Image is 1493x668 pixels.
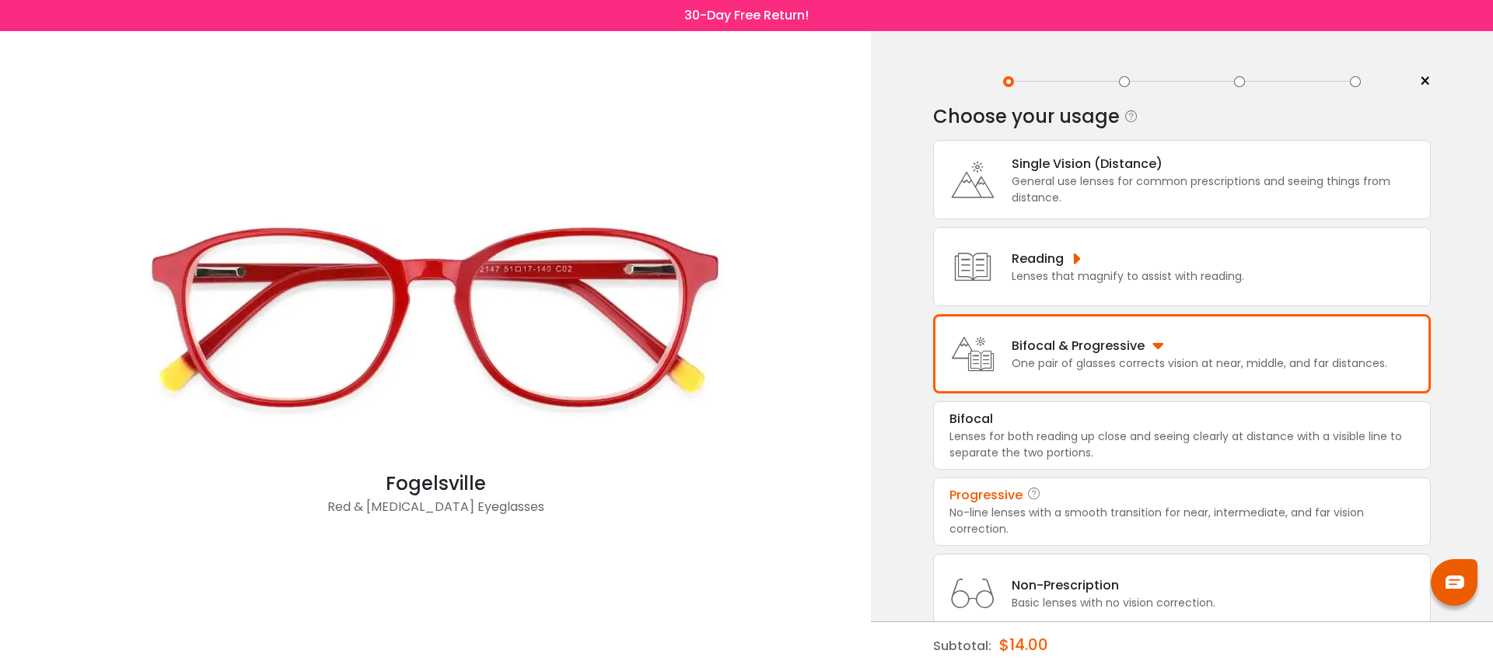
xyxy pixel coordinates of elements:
div: Bifocal [949,410,993,428]
div: Reading [1012,249,1244,268]
div: Bifocal & Progressive [1012,336,1387,355]
div: No-line lenses with a smooth transition for near, intermediate, and far vision correction. [949,505,1414,537]
div: Progressive [949,486,1023,505]
div: Choose your usage [933,101,1120,132]
img: Red Fogelsville - Acetate Eyeglasses [124,159,746,470]
a: × [1407,70,1431,93]
div: Basic lenses with no vision correction. [1012,595,1215,611]
div: Lenses for both reading up close and seeing clearly at distance with a visible line to separate t... [949,428,1414,461]
div: Red & [MEDICAL_DATA] Eyeglasses [124,498,746,529]
div: $14.00 [999,622,1048,667]
img: chat [1446,575,1464,589]
i: Progressive [1026,486,1042,505]
div: Single Vision (Distance) [1012,154,1422,173]
div: General use lenses for common prescriptions and seeing things from distance. [1012,173,1422,206]
span: × [1419,70,1431,93]
div: Non-Prescription [1012,575,1215,595]
div: Lenses that magnify to assist with reading. [1012,268,1244,285]
div: One pair of glasses corrects vision at near, middle, and far distances. [1012,355,1387,372]
div: Fogelsville [124,470,746,498]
